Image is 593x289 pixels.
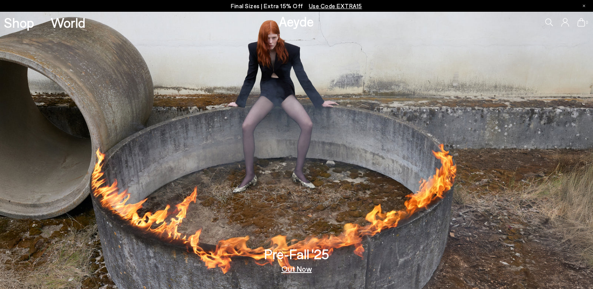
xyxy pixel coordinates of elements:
a: Aeyde [279,13,314,29]
span: Navigate to /collections/ss25-final-sizes [309,2,362,9]
a: 0 [577,18,585,27]
a: Out Now [281,265,312,273]
p: Final Sizes | Extra 15% Off [231,1,362,11]
span: 0 [585,20,589,25]
h3: Pre-Fall '25 [264,247,329,261]
a: World [51,16,85,29]
a: Shop [4,16,34,29]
